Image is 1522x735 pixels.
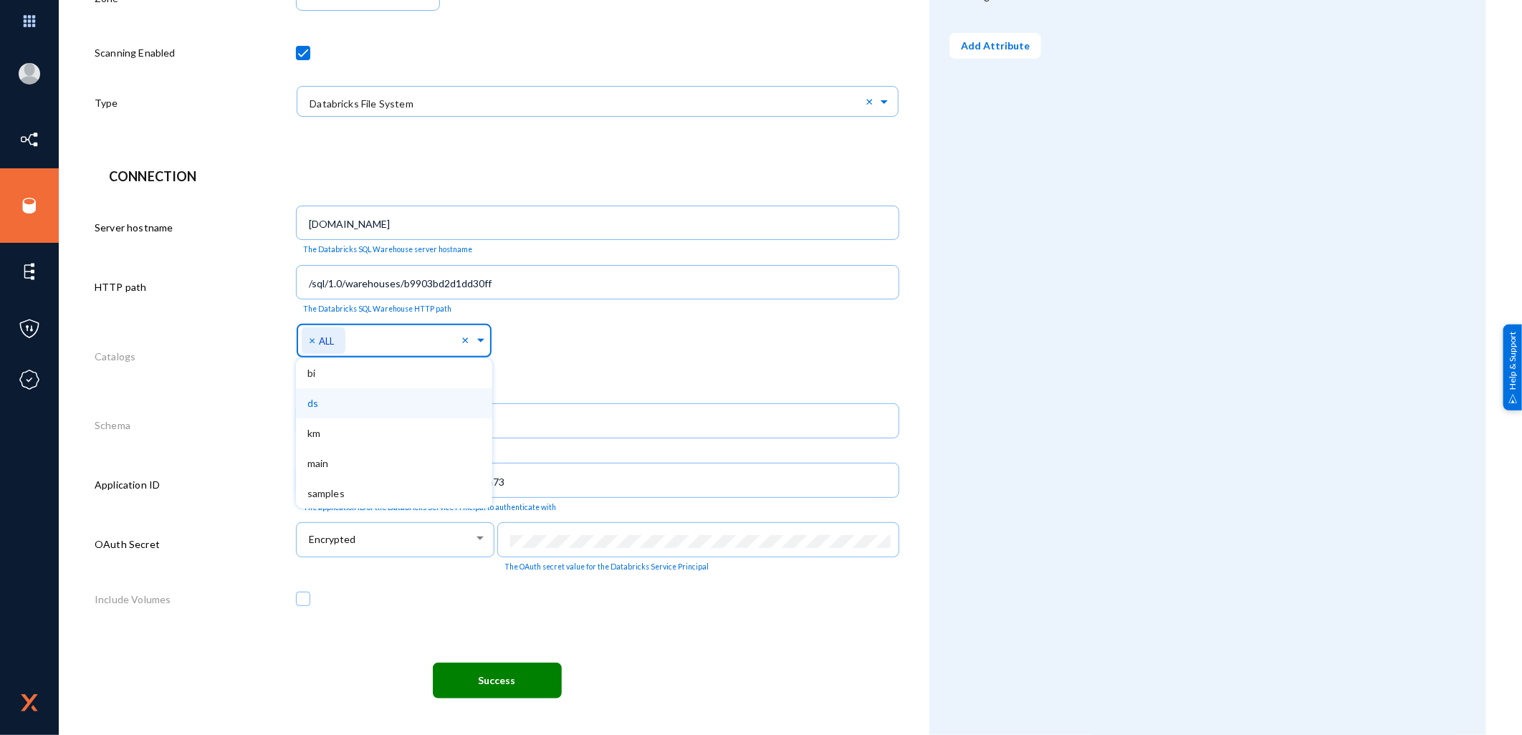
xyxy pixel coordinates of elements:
img: icon-inventory.svg [19,129,40,150]
label: Catalogs [95,349,135,364]
span: × [309,333,319,347]
label: Application ID [95,477,160,492]
span: Encrypted [309,533,355,545]
button: Success [433,663,562,698]
label: Include Volumes [95,592,171,607]
label: Type [95,95,118,110]
span: bi [307,367,315,379]
img: icon-sources.svg [19,195,40,216]
label: OAuth Secret [95,537,160,552]
span: Clear all [866,95,878,107]
label: Server hostname [95,220,173,235]
header: Connection [109,167,885,186]
img: blank-profile-picture.png [19,63,40,85]
span: ds [307,397,318,409]
img: icon-policies.svg [19,318,40,340]
label: HTTP path [95,279,146,294]
mat-hint: The Databricks SQL Warehouse HTTP path [303,304,451,314]
label: Schema [95,418,130,433]
ng-dropdown-panel: Options list [296,358,492,509]
div: Help & Support [1503,325,1522,410]
span: Add Attribute [961,39,1030,52]
img: app launcher [8,6,51,37]
img: help_support.svg [1508,394,1518,403]
mat-hint: The OAuth secret value for the Databricks Service Principal [504,562,709,572]
img: icon-elements.svg [19,261,40,282]
label: Scanning Enabled [95,45,176,60]
mat-hint: The Databricks SQL Warehouse server hostname [303,245,472,254]
button: Add Attribute [949,33,1041,59]
span: km [307,427,320,439]
span: Success [479,675,516,687]
span: main [307,457,329,469]
span: Clear all [462,333,474,348]
img: icon-compliance.svg [19,369,40,390]
span: samples [307,487,345,499]
span: ALL [319,335,334,347]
